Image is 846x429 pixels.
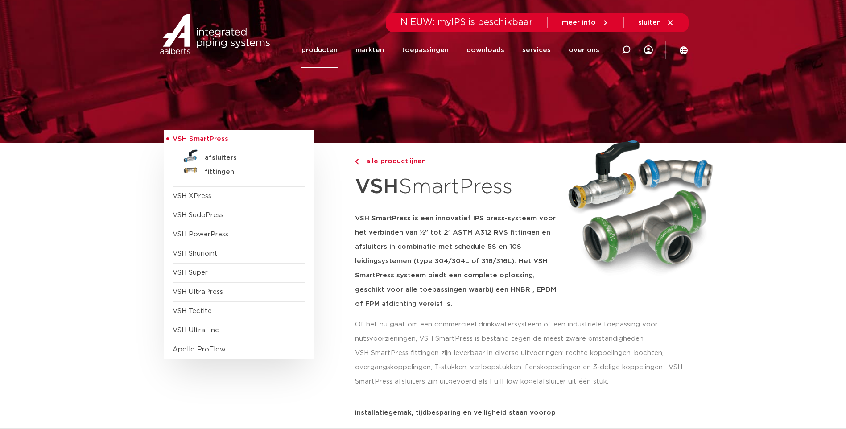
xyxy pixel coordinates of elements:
a: downloads [466,32,504,68]
a: afsluiters [173,149,305,163]
a: markten [355,32,384,68]
h5: fittingen [205,168,293,176]
nav: Menu [301,32,599,68]
a: fittingen [173,163,305,177]
strong: VSH SmartPress is een innovatief IPS press-systeem voor het verbinden van ½” tot 2″ ASTM A312 RVS... [355,215,556,307]
a: over ons [569,32,599,68]
h5: afsluiters [205,154,293,162]
a: VSH Tectite [173,308,212,314]
a: producten [301,32,338,68]
a: toepassingen [402,32,449,68]
div: my IPS [644,32,653,68]
a: Apollo ProFlow [173,346,226,353]
span: alle productlijnen [361,158,426,165]
a: alle productlijnen [355,156,557,167]
strong: VSH [355,177,399,197]
a: sluiten [638,19,674,27]
span: NIEUW: myIPS is beschikbaar [400,18,533,27]
a: meer info [562,19,609,27]
img: chevron-right.svg [355,159,359,165]
a: VSH Super [173,269,208,276]
p: Of het nu gaat om een commercieel drinkwatersysteem of een industriële toepassing voor nutsvoorzi... [355,318,683,389]
a: VSH UltraPress [173,289,223,295]
a: VSH PowerPress [173,231,228,238]
span: VSH SmartPress [173,136,228,142]
span: meer info [562,19,596,26]
p: installatiegemak, tijdbesparing en veiligheid staan voorop [355,409,683,416]
a: VSH Shurjoint [173,250,218,257]
a: VSH XPress [173,193,211,199]
a: VSH UltraLine [173,327,219,334]
a: services [522,32,551,68]
span: sluiten [638,19,661,26]
h1: SmartPress [355,170,557,204]
a: VSH SudoPress [173,212,223,219]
